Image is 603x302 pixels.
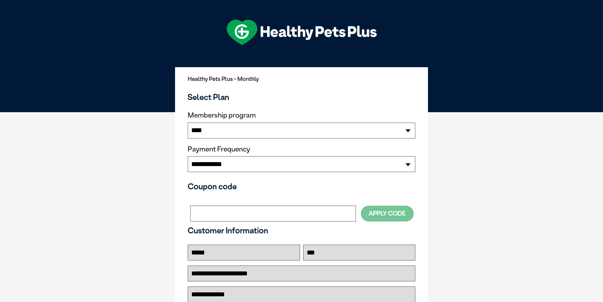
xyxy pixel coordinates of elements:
h3: Coupon code [188,182,415,191]
h2: Healthy Pets Plus - Monthly [188,76,415,82]
img: hpp-logo-landscape-green-white.png [227,20,377,45]
label: Payment Frequency [188,145,250,153]
label: Membership program [188,111,415,119]
h3: Customer Information [188,226,415,235]
h3: Select Plan [188,92,415,102]
button: Apply Code [361,206,414,221]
